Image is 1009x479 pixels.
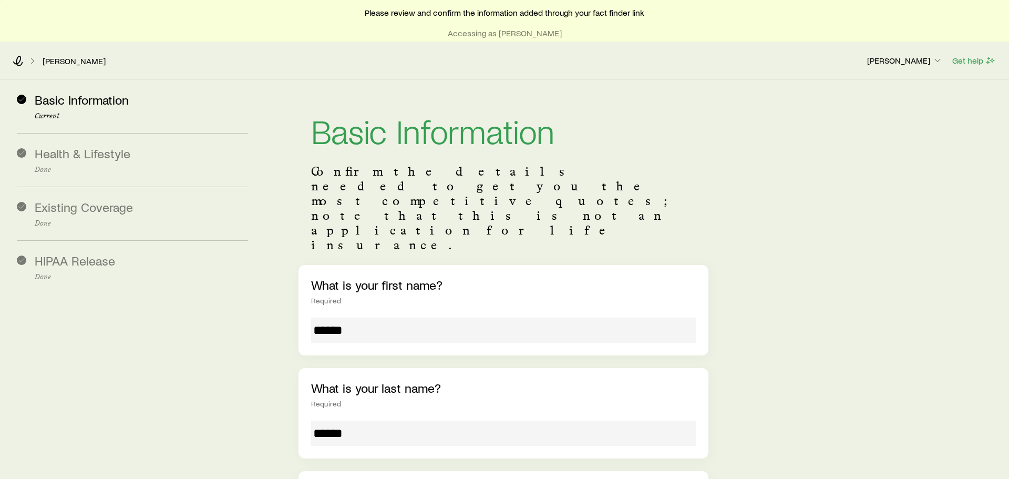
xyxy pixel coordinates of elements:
h1: Basic Information [311,114,696,147]
p: Done [35,273,248,281]
p: Done [35,166,248,174]
p: What is your first name? [311,278,696,292]
span: Existing Coverage [35,199,133,215]
button: Get help [952,55,996,67]
p: Accessing as [PERSON_NAME] [448,28,562,38]
span: Health & Lifestyle [35,146,130,161]
button: Accessing as [PERSON_NAME] [447,25,562,42]
div: Required [311,400,696,408]
p: Done [35,219,248,228]
span: Please review and confirm the information added through your fact finder link [365,7,644,18]
span: Basic Information [35,92,129,107]
p: What is your last name? [311,381,696,395]
button: [PERSON_NAME] [867,55,943,67]
p: Confirm the details needed to get you the most competitive quotes; note that this is not an appli... [311,164,696,252]
span: HIPAA Release [35,253,115,268]
p: [PERSON_NAME] [867,55,943,66]
div: Required [311,297,696,305]
a: [PERSON_NAME] [42,56,106,66]
p: Current [35,112,248,120]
